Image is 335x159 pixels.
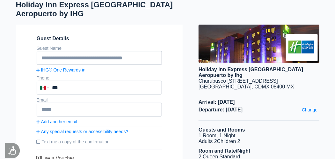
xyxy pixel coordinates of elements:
span: MX [287,84,294,89]
span: Guest Details [37,36,162,42]
b: Guests and Rooms [199,127,245,132]
span: Children 2 [217,139,240,144]
span: Arrival: [DATE] [199,99,319,105]
div: Churubusco [STREET_ADDRESS] [199,78,319,84]
h1: Holiday Inn Express [GEOGRAPHIC_DATA] Aeropuerto by IHG [16,0,214,18]
li: Adults 2 [199,139,319,144]
span: CDMX [255,84,270,89]
label: Phone [37,75,49,80]
label: Guest Name [37,46,62,51]
a: Any special requests or accessibility needs? [37,129,162,134]
span: [GEOGRAPHIC_DATA], [199,84,253,89]
a: Change [300,106,319,114]
label: Email [37,97,48,102]
span: Departure: [DATE] [199,107,319,113]
div: Mexico (México): +52 [37,81,51,94]
a: IHG® One Rewards # [37,67,162,72]
a: Add another email [37,119,162,124]
b: Room and Rate/Night [199,148,251,154]
li: 1 Room, 1 Night [199,133,319,139]
label: Text me a copy of the confirmation [37,137,162,147]
span: 08400 [271,84,285,89]
img: Brand logo for Holiday Inn Express Mexico Aeropuerto by IHG [286,34,318,61]
div: Holiday Inn Express [GEOGRAPHIC_DATA] Aeropuerto by Ihg [199,67,319,78]
img: hotel image [199,25,319,63]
